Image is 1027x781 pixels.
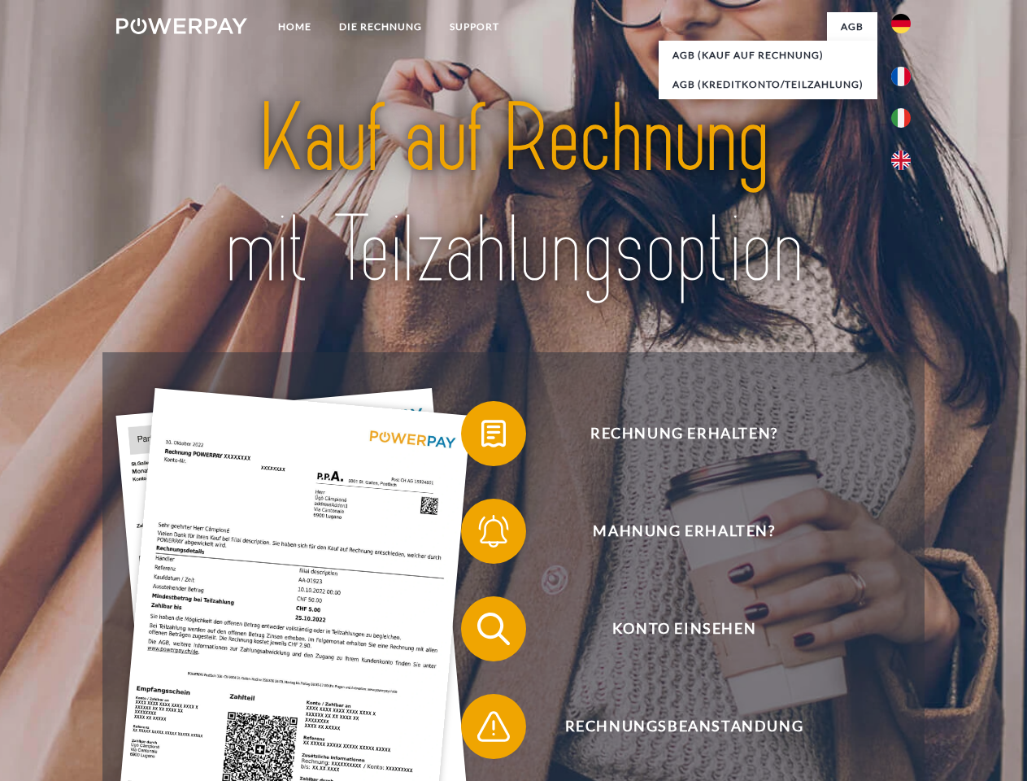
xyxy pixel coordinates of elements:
[436,12,513,41] a: SUPPORT
[473,413,514,454] img: qb_bill.svg
[461,499,884,564] button: Mahnung erhalten?
[659,70,877,99] a: AGB (Kreditkonto/Teilzahlung)
[827,12,877,41] a: agb
[264,12,325,41] a: Home
[891,151,911,170] img: en
[473,609,514,649] img: qb_search.svg
[155,78,872,312] img: title-powerpay_de.svg
[659,41,877,70] a: AGB (Kauf auf Rechnung)
[325,12,436,41] a: DIE RECHNUNG
[485,596,883,661] span: Konto einsehen
[891,14,911,33] img: de
[116,18,247,34] img: logo-powerpay-white.svg
[891,67,911,86] img: fr
[485,401,883,466] span: Rechnung erhalten?
[485,499,883,564] span: Mahnung erhalten?
[461,694,884,759] button: Rechnungsbeanstandung
[485,694,883,759] span: Rechnungsbeanstandung
[461,401,884,466] button: Rechnung erhalten?
[461,596,884,661] button: Konto einsehen
[473,706,514,747] img: qb_warning.svg
[473,511,514,552] img: qb_bell.svg
[891,108,911,128] img: it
